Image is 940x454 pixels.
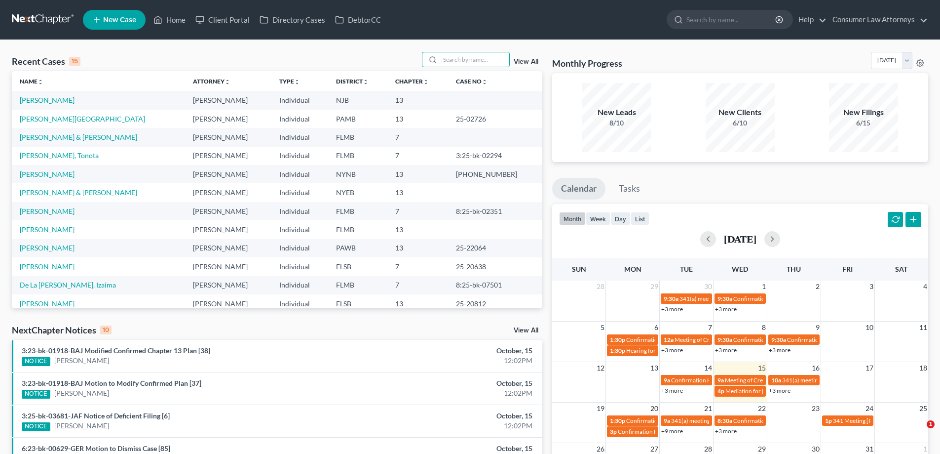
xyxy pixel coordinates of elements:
a: Tasks [610,178,649,200]
span: 24 [865,403,874,414]
span: 9:30a [771,336,786,343]
div: October, 15 [369,411,532,421]
span: 2 [815,281,821,292]
a: Help [793,11,827,29]
span: 12a [664,336,674,343]
span: 5 [600,322,605,333]
span: 14 [703,362,713,374]
div: 12:02PM [369,356,532,366]
td: 8:25-bk-02351 [448,202,542,220]
a: View All [514,58,538,65]
a: 3:23-bk-01918-BAJ Motion to Modify Confirmed Plan [37] [22,379,201,387]
td: NYEB [328,183,387,202]
span: 6 [653,322,659,333]
td: FLSB [328,257,387,276]
a: [PERSON_NAME] [20,207,75,215]
span: 9a [717,376,724,384]
i: unfold_more [482,79,488,85]
td: 13 [387,294,448,313]
td: [PERSON_NAME] [185,257,271,276]
a: Attorneyunfold_more [193,78,230,85]
div: October, 15 [369,378,532,388]
a: [PERSON_NAME] [20,170,75,178]
span: 1:30p [610,336,625,343]
td: FLMB [328,202,387,220]
span: 341(a) meeting for [PERSON_NAME] [782,376,877,384]
a: De La [PERSON_NAME], Izaima [20,281,116,289]
span: 15 [757,362,767,374]
span: 18 [918,362,928,374]
i: unfold_more [363,79,369,85]
div: 12:02PM [369,388,532,398]
a: [PERSON_NAME] [20,244,75,252]
td: [PERSON_NAME] [185,294,271,313]
div: NOTICE [22,422,50,431]
i: unfold_more [423,79,429,85]
td: [PERSON_NAME] [185,183,271,202]
span: Confirmation Hearing for [PERSON_NAME] [618,428,731,435]
span: 7 [707,322,713,333]
a: +3 more [715,427,737,435]
span: Confirmation Hearing for [PERSON_NAME] [733,336,846,343]
a: [PERSON_NAME] [20,225,75,234]
td: 13 [387,110,448,128]
td: 7 [387,202,448,220]
td: Individual [271,183,328,202]
td: 7 [387,276,448,294]
a: [PERSON_NAME] [20,299,75,308]
div: NOTICE [22,390,50,399]
span: 8:30a [717,417,732,424]
i: unfold_more [294,79,300,85]
div: NextChapter Notices [12,324,112,336]
a: Typeunfold_more [279,78,300,85]
td: PAMB [328,110,387,128]
span: 13 [649,362,659,374]
td: Individual [271,202,328,220]
div: New Clients [706,107,775,118]
td: Individual [271,110,328,128]
span: 29 [649,281,659,292]
a: [PERSON_NAME] & [PERSON_NAME] [20,188,137,197]
span: 22 [757,403,767,414]
td: [PERSON_NAME] [185,147,271,165]
button: month [559,212,586,225]
span: Confirmation Hearing for [PERSON_NAME] [671,376,784,384]
span: Hearing for [PERSON_NAME] [626,347,703,354]
span: 9a [664,376,670,384]
td: 13 [387,183,448,202]
td: FLMB [328,220,387,239]
a: Directory Cases [255,11,330,29]
span: Confirmation hearing for [PERSON_NAME] [787,336,899,343]
td: 8:25-bk-07501 [448,276,542,294]
span: 28 [596,281,605,292]
a: Case Nounfold_more [456,78,488,85]
a: 6:23-bk-00629-GER Motion to Dismiss Case [85] [22,444,170,453]
a: Chapterunfold_more [395,78,429,85]
span: Mon [624,265,641,273]
a: View All [514,327,538,334]
input: Search by name... [686,10,777,29]
span: 9 [815,322,821,333]
td: 7 [387,128,448,146]
span: 30 [703,281,713,292]
a: Calendar [552,178,605,200]
a: Districtunfold_more [336,78,369,85]
td: Individual [271,276,328,294]
span: Meeting of Creditors for [PERSON_NAME] [725,376,834,384]
div: October, 15 [369,444,532,454]
a: +3 more [715,346,737,354]
div: 8/10 [582,118,651,128]
td: 13 [387,165,448,183]
span: 1:30p [610,347,625,354]
td: [PERSON_NAME] [185,91,271,109]
span: Wed [732,265,748,273]
h3: Monthly Progress [552,57,622,69]
a: +3 more [661,305,683,313]
span: 9:30a [717,336,732,343]
input: Search by name... [440,52,509,67]
span: 9:30a [717,295,732,302]
td: FLMB [328,276,387,294]
td: FLMB [328,147,387,165]
td: Individual [271,91,328,109]
span: 1p [825,417,832,424]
